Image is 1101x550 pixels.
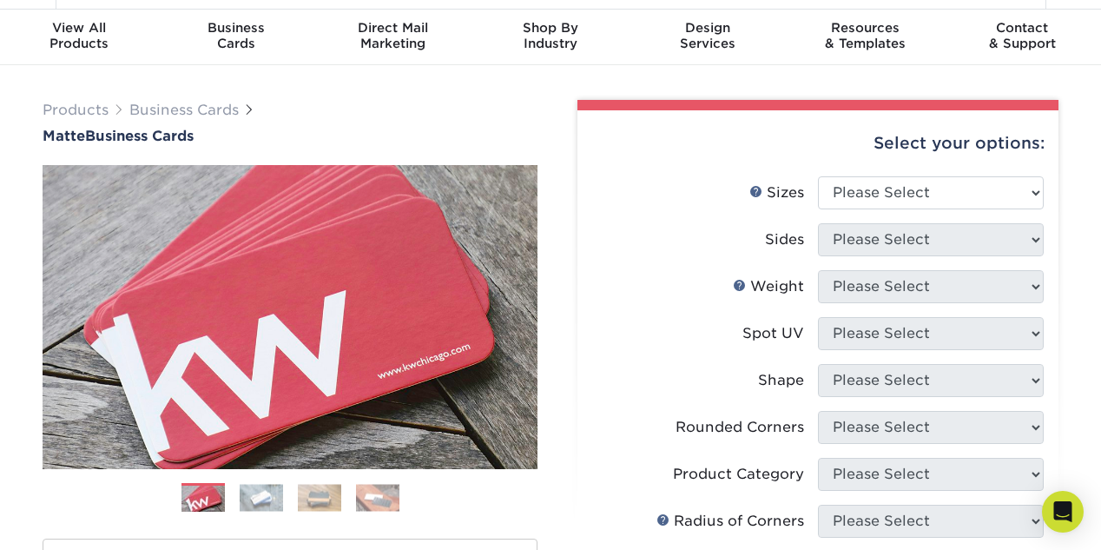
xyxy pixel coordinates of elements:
[43,102,109,118] a: Products
[129,102,239,118] a: Business Cards
[4,497,148,544] iframe: Google Customer Reviews
[314,20,471,36] span: Direct Mail
[749,182,804,203] div: Sizes
[733,276,804,297] div: Weight
[630,20,787,51] div: Services
[314,20,471,51] div: Marketing
[1042,491,1084,533] div: Open Intercom Messenger
[314,10,471,65] a: Direct MailMarketing
[765,229,804,250] div: Sides
[758,370,804,391] div: Shape
[944,20,1101,36] span: Contact
[673,464,804,485] div: Product Category
[787,20,944,36] span: Resources
[43,128,537,144] h1: Business Cards
[630,20,787,36] span: Design
[471,20,629,51] div: Industry
[591,110,1045,176] div: Select your options:
[181,477,225,520] img: Business Cards 01
[240,484,283,511] img: Business Cards 02
[157,20,314,51] div: Cards
[676,417,804,438] div: Rounded Corners
[787,20,944,51] div: & Templates
[944,10,1101,65] a: Contact& Support
[787,10,944,65] a: Resources& Templates
[298,484,341,511] img: Business Cards 03
[656,511,804,532] div: Radius of Corners
[471,10,629,65] a: Shop ByIndustry
[157,10,314,65] a: BusinessCards
[356,484,399,511] img: Business Cards 04
[944,20,1101,51] div: & Support
[157,20,314,36] span: Business
[742,323,804,344] div: Spot UV
[43,128,85,144] span: Matte
[471,20,629,36] span: Shop By
[43,128,537,144] a: MatteBusiness Cards
[630,10,787,65] a: DesignServices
